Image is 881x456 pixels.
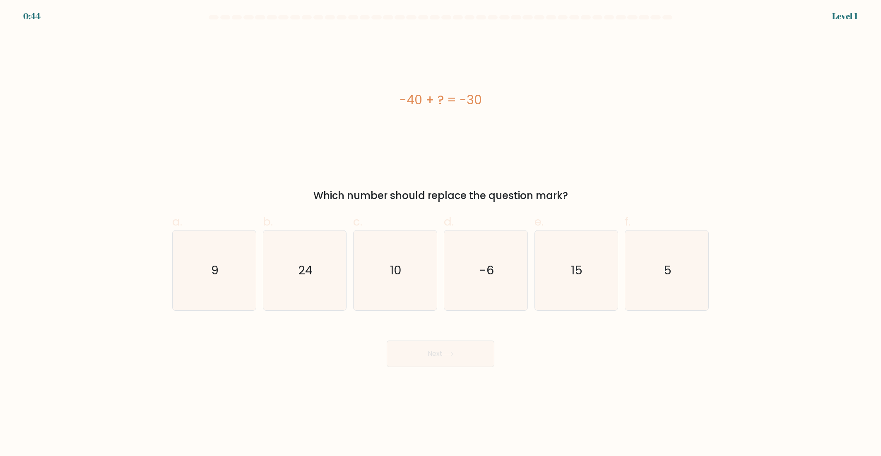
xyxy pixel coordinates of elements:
[298,262,313,278] text: 24
[263,214,273,230] span: b.
[832,10,858,22] div: Level 1
[625,214,631,230] span: f.
[479,262,494,278] text: -6
[23,10,41,22] div: 0:44
[571,262,583,278] text: 15
[390,262,402,278] text: 10
[353,214,362,230] span: c.
[387,341,494,367] button: Next
[534,214,544,230] span: e.
[211,262,219,278] text: 9
[444,214,454,230] span: d.
[664,262,672,278] text: 5
[177,188,704,203] div: Which number should replace the question mark?
[172,214,182,230] span: a.
[172,91,709,109] div: -40 + ? = -30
